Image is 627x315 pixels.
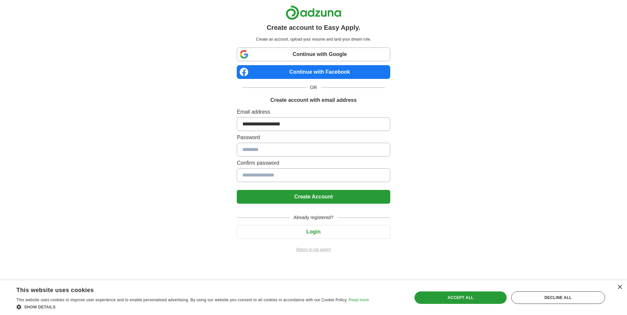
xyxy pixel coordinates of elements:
[511,291,605,304] div: Decline all
[270,96,356,104] h1: Create account with email address
[237,229,390,234] a: Login
[237,190,390,204] button: Create Account
[415,291,506,304] div: Accept all
[617,285,622,290] div: Close
[290,214,337,221] span: Already registered?
[16,284,353,294] div: This website uses cookies
[24,305,56,309] span: Show details
[267,23,360,32] h1: Create account to Easy Apply.
[349,298,369,302] a: Read more, opens a new window
[237,47,390,61] a: Continue with Google
[237,159,390,167] label: Confirm password
[237,108,390,116] label: Email address
[286,5,341,20] img: Adzuna logo
[238,36,389,42] p: Create an account, upload your resume and land your dream role.
[237,225,390,239] button: Login
[237,134,390,141] label: Password
[16,304,369,310] div: Show details
[16,298,348,302] span: This website uses cookies to improve user experience and to enable personalised advertising. By u...
[237,65,390,79] a: Continue with Facebook
[306,84,321,91] span: OR
[237,247,390,252] a: Return to job advert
